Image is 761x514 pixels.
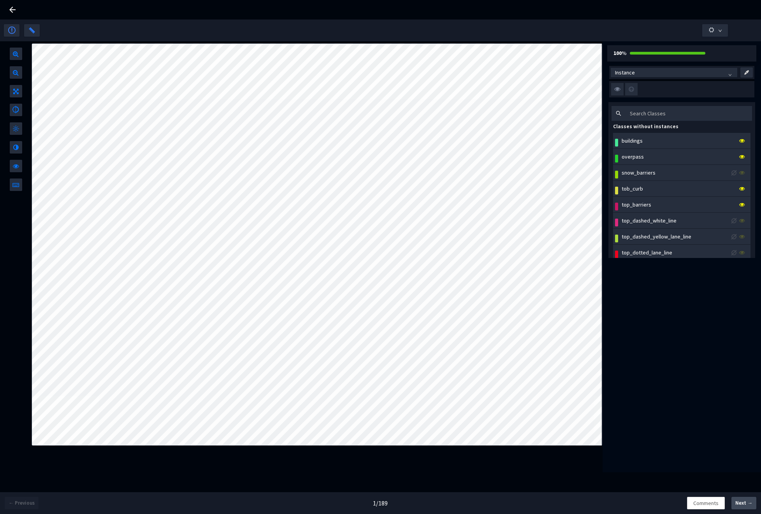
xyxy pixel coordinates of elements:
[626,108,752,119] input: Search Classes
[744,68,749,77] img: svg+xml;base64,PHN2ZyB3aWR0aD0iMzAuMDc4MDUzIiBoZWlnaHQ9IjI5Ljk5OTkyOCIgdmlld0JveD0iMC4wMDAwMDAgLT...
[687,497,725,509] button: Comments
[693,499,719,507] span: Comments
[735,499,752,507] span: Next →
[622,152,644,161] div: overpass
[625,83,638,95] img: svg+xml;base64,PHN2ZyB3aWR0aD0iMzIiIGhlaWdodD0iMzIiIHZpZXdCb3g9IjAgMCAzMiAzMiIgZmlsbD0ibm9uZSIgeG...
[622,248,672,257] div: top_dotted_lane_line
[373,499,388,508] div: 1 / 189
[613,123,755,131] div: Classes without instances
[616,111,621,116] span: search
[622,200,651,209] div: top_barriers
[611,49,622,57] b: 100
[611,49,620,58] div: %
[622,184,643,193] div: tob_curb
[622,136,643,145] div: buildings
[729,168,739,176] img: svg+xml;base64,PHN2ZyB3aWR0aD0iMTUiIGhlaWdodD0iMTUiIHZpZXdCb3g9IjAgMCAxNSAxNSIgZmlsbD0ibm9uZSIgeG...
[729,216,739,224] img: svg+xml;base64,PHN2ZyB3aWR0aD0iMTUiIGhlaWdodD0iMTUiIHZpZXdCb3g9IjAgMCAxNSAxNSIgZmlsbD0ibm9uZSIgeG...
[611,83,624,95] img: svg+xml;base64,PHN2ZyB3aWR0aD0iMzIiIGhlaWdodD0iMzIiIHZpZXdCb3g9IjAgMCAzMiAzMiIgZmlsbD0ibm9uZSIgeG...
[718,29,722,33] span: down
[729,248,739,256] img: svg+xml;base64,PHN2ZyB3aWR0aD0iMTUiIGhlaWdodD0iMTUiIHZpZXdCb3g9IjAgMCAxNSAxNSIgZmlsbD0ibm9uZSIgeG...
[615,67,733,78] span: Instance
[731,497,756,509] button: Next →
[702,24,728,37] button: down
[622,216,677,225] div: top_dashed_white_line
[622,232,691,241] div: top_dashed_yellow_lane_line
[622,168,656,177] div: snow_barriers
[729,232,739,240] img: svg+xml;base64,PHN2ZyB3aWR0aD0iMTUiIGhlaWdodD0iMTUiIHZpZXdCb3g9IjAgMCAxNSAxNSIgZmlsbD0ibm9uZSIgeG...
